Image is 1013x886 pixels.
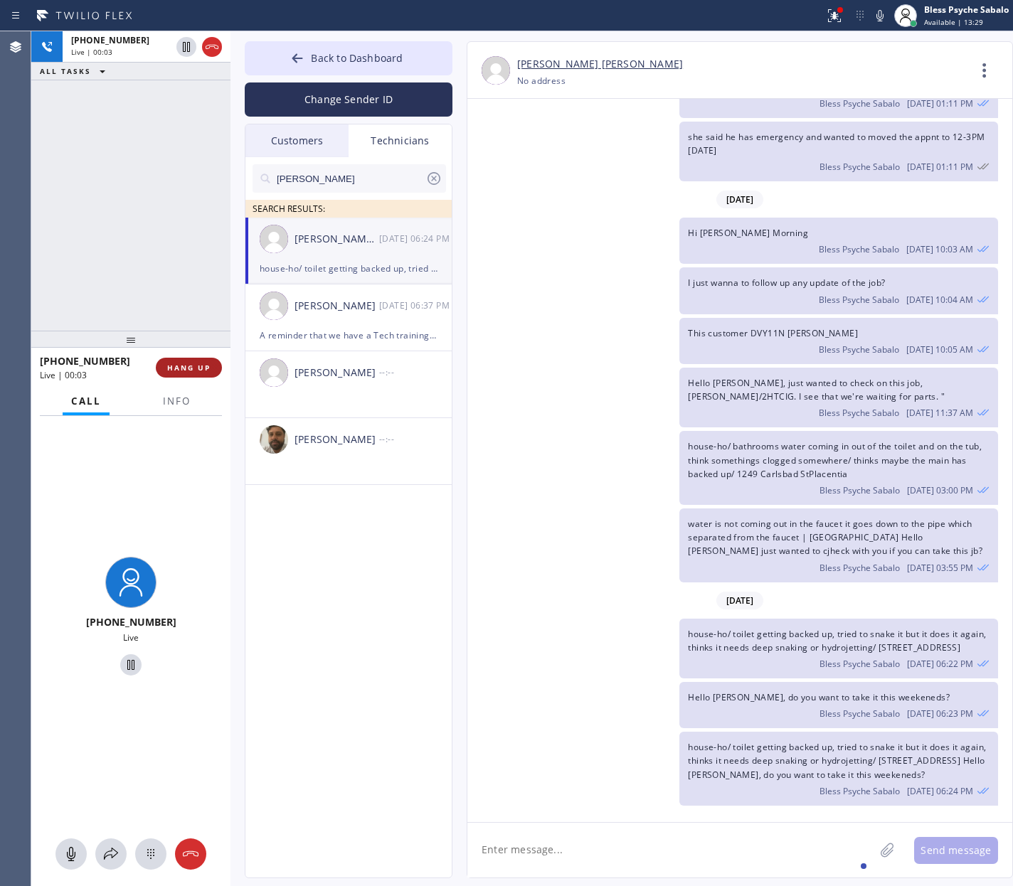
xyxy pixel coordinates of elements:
[154,388,199,415] button: Info
[819,294,899,306] span: Bless Psyche Sabalo
[688,691,950,703] span: Hello [PERSON_NAME], do you want to take it this weekeneds?
[253,203,325,215] span: SEARCH RESULTS:
[202,37,222,57] button: Hang up
[260,425,288,454] img: b8fa4d787c2a5ae99ceac324ec1a9164.png
[679,619,998,678] div: 10/10/2025 9:22 AM
[914,837,998,864] button: Send message
[820,484,900,496] span: Bless Psyche Sabalo
[688,227,808,239] span: Hi [PERSON_NAME] Morning
[517,56,683,73] a: [PERSON_NAME] [PERSON_NAME]
[260,327,437,343] div: A reminder that we have a Tech training [DATE] 5 pm LA time It's a zoom meeeting reoccurring on a...
[688,377,945,402] span: Hello [PERSON_NAME], just wanted to check on this job, [PERSON_NAME]/2HTCIG. I see that we're wai...
[907,97,973,110] span: [DATE] 01:11 PM
[71,47,112,57] span: Live | 00:03
[71,34,149,46] span: [PHONE_NUMBER]
[820,97,900,110] span: Bless Psyche Sabalo
[349,124,452,157] div: Technicians
[906,294,973,306] span: [DATE] 10:04 AM
[379,364,453,380] div: --:--
[688,327,858,339] span: This customer DVY11N [PERSON_NAME]
[679,122,998,181] div: 10/07/2025 9:11 AM
[295,231,379,247] div: [PERSON_NAME] [PERSON_NAME]
[679,218,998,264] div: 10/09/2025 9:03 AM
[907,484,973,496] span: [DATE] 03:00 PM
[688,131,985,156] span: she said he has emergency and wanted to moved the appnt to 12-3PM [DATE]
[40,369,87,381] span: Live | 00:03
[688,440,982,479] span: house-ho/ bathrooms water coming in out of the toilet and on the tub, think somethings clogged so...
[71,395,101,407] span: Call
[716,191,763,208] span: [DATE]
[679,267,998,314] div: 10/09/2025 9:04 AM
[906,243,973,255] span: [DATE] 10:03 AM
[295,432,379,448] div: [PERSON_NAME]
[163,395,191,407] span: Info
[95,838,127,870] button: Open directory
[55,838,87,870] button: Mute
[167,363,211,373] span: HANG UP
[245,124,349,157] div: Customers
[176,37,196,57] button: Hold Customer
[820,562,900,574] span: Bless Psyche Sabalo
[40,354,130,368] span: [PHONE_NUMBER]
[870,6,890,26] button: Mute
[260,260,437,277] div: house-ho/ toilet getting backed up, tried to snake it but it does it again, thinks it needs deep ...
[907,785,973,797] span: [DATE] 06:24 PM
[245,82,452,117] button: Change Sender ID
[31,63,120,80] button: ALL TASKS
[123,631,139,644] span: Live
[907,658,973,670] span: [DATE] 06:22 PM
[679,431,998,505] div: 10/09/2025 9:00 AM
[517,73,566,89] div: No address
[820,161,900,173] span: Bless Psyche Sabalo
[260,358,288,387] img: user.png
[907,161,973,173] span: [DATE] 01:11 PM
[86,615,176,629] span: [PHONE_NUMBER]
[311,51,403,65] span: Back to Dashboard
[688,277,885,289] span: I just wanna to follow up any update of the job?
[716,592,763,609] span: [DATE]
[295,298,379,314] div: [PERSON_NAME]
[819,407,899,419] span: Bless Psyche Sabalo
[906,343,973,356] span: [DATE] 10:05 AM
[482,56,510,85] img: user.png
[120,654,142,676] button: Hold Customer
[260,292,288,320] img: user.png
[379,297,453,314] div: 08/28/2025 9:37 AM
[820,658,900,670] span: Bless Psyche Sabalo
[820,785,900,797] span: Bless Psyche Sabalo
[688,741,986,780] span: house-ho/ toilet getting backed up, tried to snake it but it does it again, thinks it needs deep ...
[924,4,1009,16] div: Bless Psyche Sabalo
[156,358,222,378] button: HANG UP
[924,17,983,27] span: Available | 13:29
[819,243,899,255] span: Bless Psyche Sabalo
[40,66,91,76] span: ALL TASKS
[819,343,899,356] span: Bless Psyche Sabalo
[275,164,425,193] input: Search
[679,508,998,582] div: 10/09/2025 9:55 AM
[906,407,973,419] span: [DATE] 11:37 AM
[379,431,453,447] div: --:--
[679,682,998,728] div: 10/10/2025 9:23 AM
[907,562,973,574] span: [DATE] 03:55 PM
[820,708,900,720] span: Bless Psyche Sabalo
[688,628,986,653] span: house-ho/ toilet getting backed up, tried to snake it but it does it again, thinks it needs deep ...
[688,518,982,557] span: water is not coming out in the faucet it goes down to the pipe which separated from the faucet | ...
[295,365,379,381] div: [PERSON_NAME]
[63,388,110,415] button: Call
[379,230,453,247] div: 10/10/2025 9:24 AM
[679,732,998,806] div: 10/10/2025 9:24 AM
[175,838,206,870] button: Hang up
[679,318,998,364] div: 10/09/2025 9:05 AM
[679,368,998,427] div: 10/09/2025 9:37 AM
[907,708,973,720] span: [DATE] 06:23 PM
[260,225,288,253] img: user.png
[135,838,166,870] button: Open dialpad
[245,41,452,75] button: Back to Dashboard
